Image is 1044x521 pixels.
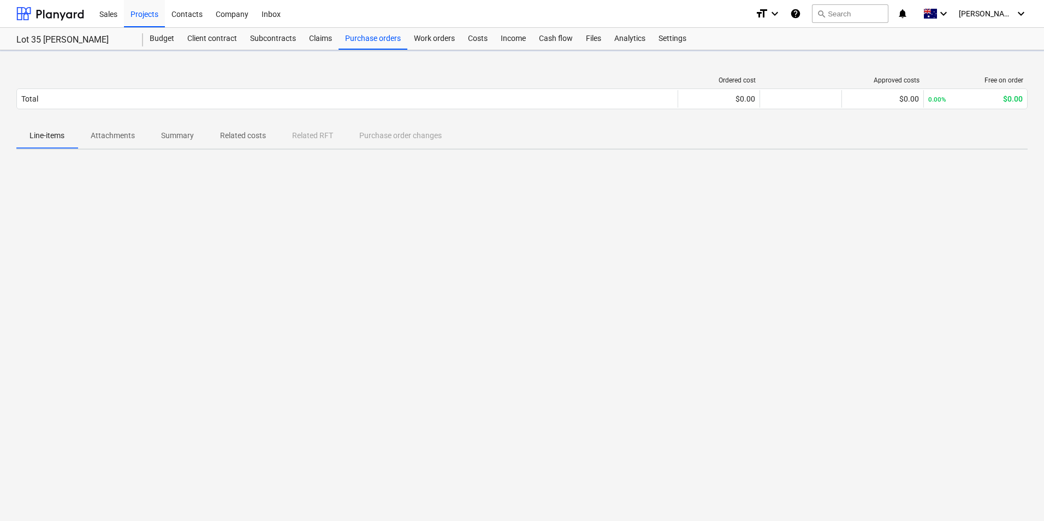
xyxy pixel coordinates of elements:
button: Search [812,4,888,23]
p: Line-items [29,130,64,141]
i: keyboard_arrow_down [1015,7,1028,20]
div: $0.00 [683,94,755,103]
a: Costs [461,28,494,50]
p: Related costs [220,130,266,141]
i: notifications [897,7,908,20]
i: Knowledge base [790,7,801,20]
a: Settings [652,28,693,50]
a: Client contract [181,28,244,50]
iframe: Chat Widget [989,469,1044,521]
a: Work orders [407,28,461,50]
a: Income [494,28,532,50]
a: Budget [143,28,181,50]
div: Free on order [928,76,1023,84]
a: Cash flow [532,28,579,50]
a: Subcontracts [244,28,302,50]
small: 0.00% [928,96,946,103]
div: $0.00 [928,94,1023,103]
a: Files [579,28,608,50]
div: Total [21,94,38,103]
div: Approved costs [846,76,920,84]
i: keyboard_arrow_down [768,7,781,20]
div: Ordered cost [683,76,756,84]
p: Summary [161,130,194,141]
i: format_size [755,7,768,20]
span: [PERSON_NAME] [959,9,1013,18]
div: $0.00 [846,94,919,103]
i: keyboard_arrow_down [937,7,950,20]
a: Claims [302,28,339,50]
span: search [817,9,826,18]
a: Purchase orders [339,28,407,50]
a: Analytics [608,28,652,50]
div: Lot 35 [PERSON_NAME] [16,34,130,46]
p: Attachments [91,130,135,141]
